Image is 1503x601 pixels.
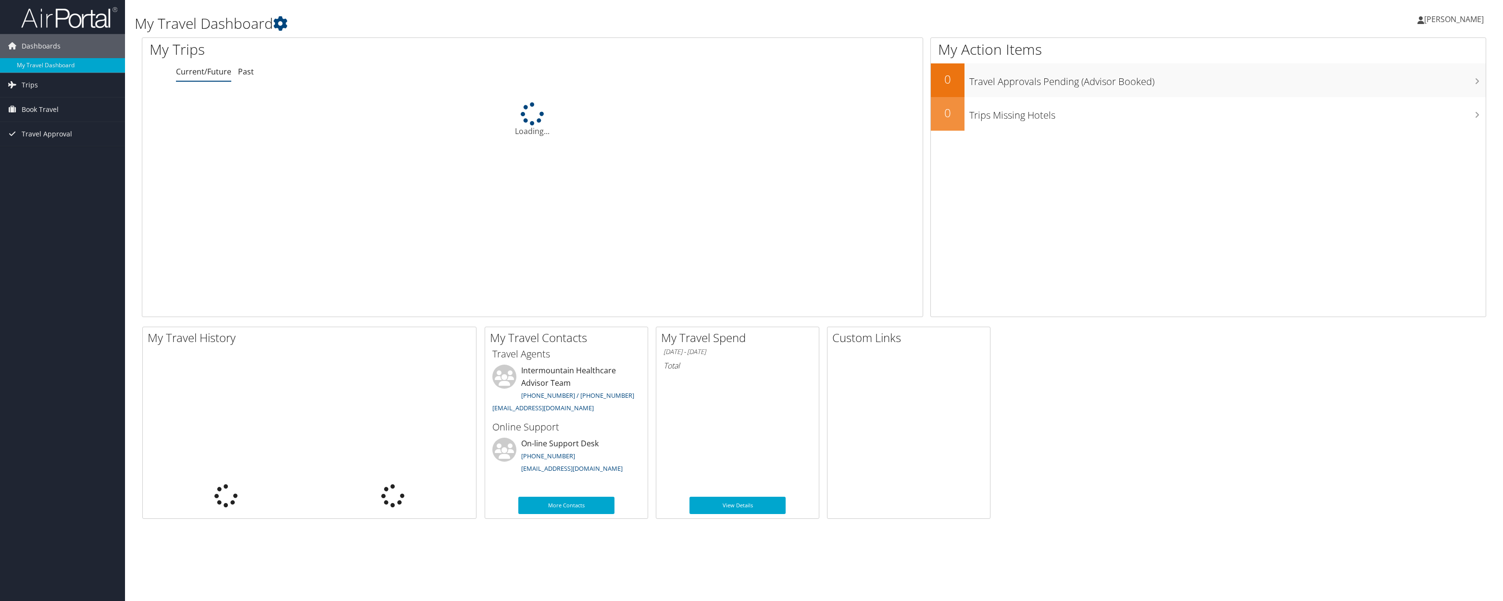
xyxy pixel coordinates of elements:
span: Dashboards [22,34,61,58]
span: [PERSON_NAME] [1424,14,1484,25]
span: Trips [22,73,38,97]
h2: My Travel Spend [661,330,819,346]
li: Intermountain Healthcare Advisor Team [488,365,645,416]
a: 0Travel Approvals Pending (Advisor Booked) [931,63,1486,97]
h1: My Trips [150,39,590,60]
h2: Custom Links [832,330,990,346]
a: More Contacts [518,497,614,514]
a: [EMAIL_ADDRESS][DOMAIN_NAME] [521,464,623,473]
a: Past [238,66,254,77]
h2: 0 [931,105,964,121]
span: Travel Approval [22,122,72,146]
h3: Online Support [492,420,640,434]
div: Loading... [142,102,923,137]
h6: Total [664,360,812,371]
h2: 0 [931,71,964,87]
a: Current/Future [176,66,231,77]
h3: Travel Agents [492,347,640,361]
h1: My Action Items [931,39,1486,60]
h2: My Travel Contacts [490,330,648,346]
a: [PERSON_NAME] [1417,5,1493,34]
h2: My Travel History [148,330,476,346]
a: [PHONE_NUMBER] / [PHONE_NUMBER] [521,391,634,400]
a: 0Trips Missing Hotels [931,97,1486,131]
img: airportal-logo.png [21,6,117,29]
a: View Details [689,497,786,514]
h3: Trips Missing Hotels [969,104,1486,122]
a: [EMAIL_ADDRESS][DOMAIN_NAME] [492,404,594,412]
a: [PHONE_NUMBER] [521,452,575,460]
h1: My Travel Dashboard [135,13,1040,34]
li: On-line Support Desk [488,438,645,477]
h6: [DATE] - [DATE] [664,347,812,356]
h3: Travel Approvals Pending (Advisor Booked) [969,70,1486,88]
span: Book Travel [22,98,59,122]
